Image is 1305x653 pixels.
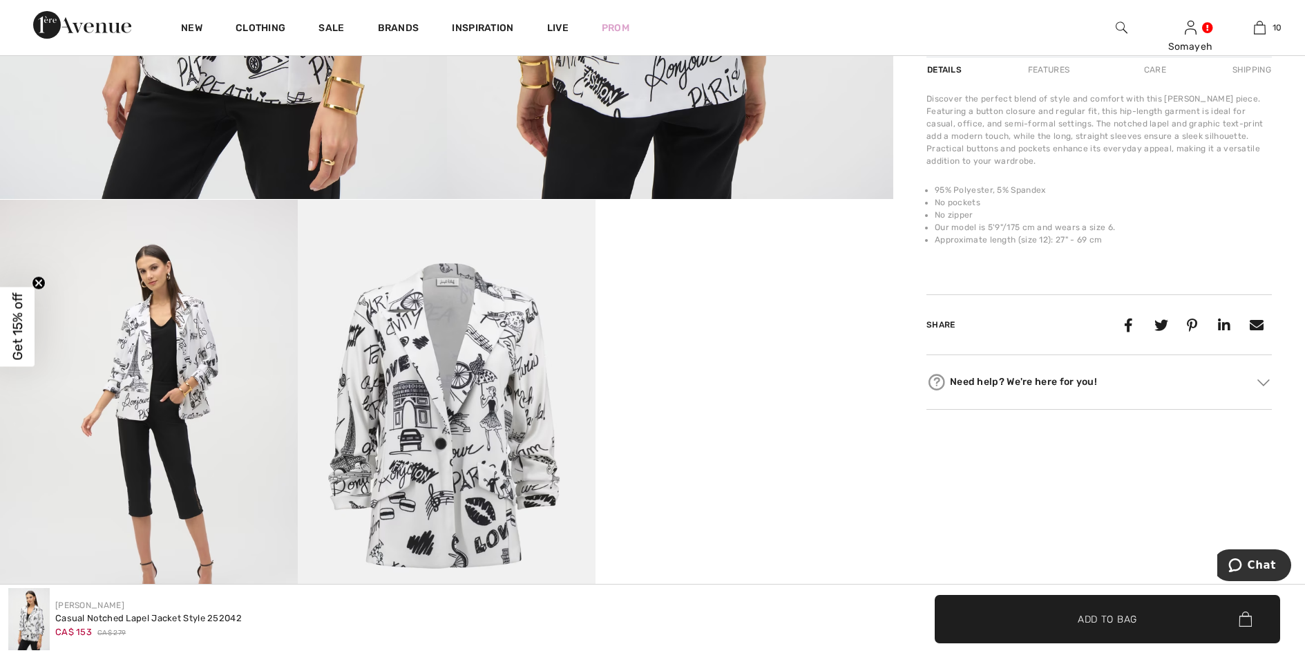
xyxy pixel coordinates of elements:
[926,320,955,330] span: Share
[935,595,1280,643] button: Add to Bag
[1132,57,1178,82] div: Care
[935,209,1272,221] li: No zipper
[8,588,50,650] img: Casual Notched Lapel Jacket Style 252042
[1116,19,1127,36] img: search the website
[236,22,285,37] a: Clothing
[1185,21,1197,34] a: Sign In
[181,22,202,37] a: New
[318,22,344,37] a: Sale
[926,57,965,82] div: Details
[452,22,513,37] span: Inspiration
[1229,57,1272,82] div: Shipping
[55,600,124,610] a: [PERSON_NAME]
[1239,612,1252,627] img: Bag.svg
[547,21,569,35] a: Live
[10,293,26,361] span: Get 15% off
[926,372,1272,392] div: Need help? We're here for you!
[1254,19,1266,36] img: My Bag
[602,21,629,35] a: Prom
[378,22,419,37] a: Brands
[1016,57,1081,82] div: Features
[32,276,46,290] button: Close teaser
[1156,39,1224,54] div: Somayeh
[1273,21,1282,34] span: 10
[935,234,1272,246] li: Approximate length (size 12): 27" - 69 cm
[1078,612,1137,626] span: Add to Bag
[1217,549,1291,584] iframe: Opens a widget where you can chat to one of our agents
[97,628,126,638] span: CA$ 279
[926,93,1272,167] div: Discover the perfect blend of style and comfort with this [PERSON_NAME] piece. Featuring a button...
[1226,19,1293,36] a: 10
[55,612,242,625] div: Casual Notched Lapel Jacket Style 252042
[935,184,1272,196] li: 95% Polyester, 5% Spandex
[935,221,1272,234] li: Our model is 5'9"/175 cm and wears a size 6.
[55,627,92,637] span: CA$ 153
[33,11,131,39] img: 1ère Avenue
[596,200,893,349] video: Your browser does not support the video tag.
[935,196,1272,209] li: No pockets
[1257,379,1270,386] img: Arrow2.svg
[298,200,596,647] img: Casual Notched Lapel Jacket Style 252042. 4
[1185,19,1197,36] img: My Info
